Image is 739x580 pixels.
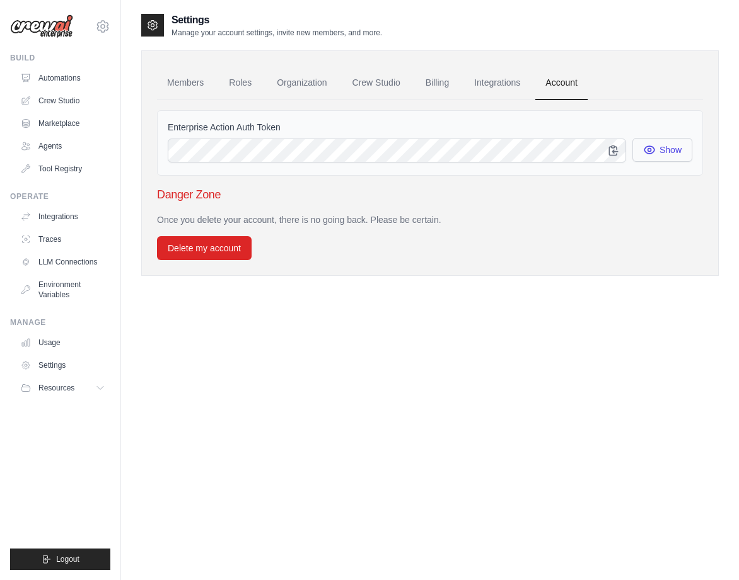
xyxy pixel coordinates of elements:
h2: Settings [172,13,382,28]
button: Logout [10,549,110,570]
a: Tool Registry [15,159,110,179]
a: Roles [219,66,262,100]
p: Manage your account settings, invite new members, and more. [172,28,382,38]
a: Automations [15,68,110,88]
button: Show [632,138,692,162]
a: Settings [15,355,110,375]
a: Integrations [15,207,110,227]
div: Manage [10,317,110,327]
button: Resources [15,378,110,398]
a: Crew Studio [15,91,110,111]
h3: Danger Zone [157,186,703,203]
a: Billing [416,66,459,100]
a: Agents [15,136,110,156]
span: Resources [38,383,74,393]
a: Members [157,66,214,100]
a: Integrations [464,66,530,100]
label: Enterprise Action Auth Token [168,121,692,134]
a: Environment Variables [15,275,110,305]
a: Organization [267,66,337,100]
a: Marketplace [15,113,110,134]
div: Build [10,53,110,63]
a: Usage [15,333,110,353]
a: LLM Connections [15,252,110,272]
a: Traces [15,229,110,249]
a: Crew Studio [342,66,410,100]
a: Account [535,66,588,100]
img: Logo [10,14,73,38]
div: Operate [10,191,110,202]
p: Once you delete your account, there is no going back. Please be certain. [157,213,703,226]
span: Logout [56,554,79,564]
button: Delete my account [157,236,252,260]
